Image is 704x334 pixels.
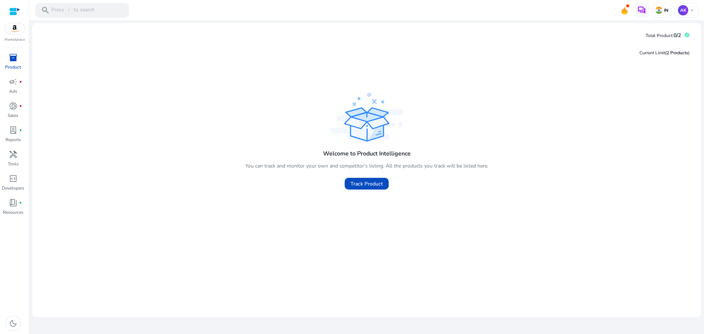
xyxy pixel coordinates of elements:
[8,161,19,167] p: Tools
[674,32,681,39] span: 0/2
[665,50,688,56] span: (2 Products
[2,185,24,191] p: Developers
[19,104,22,107] span: fiber_manual_record
[9,150,18,159] span: handyman
[655,7,663,14] img: in.svg
[323,150,411,157] h4: Welcome to Product Intelligence
[19,201,22,204] span: fiber_manual_record
[66,6,72,14] span: /
[5,23,25,34] img: amazon.svg
[678,5,688,15] p: AK
[9,319,18,328] span: dark_mode
[9,102,18,110] span: donut_small
[51,6,95,14] p: Press to search
[9,53,18,62] span: inventory_2
[639,49,690,56] div: Current Limit )
[351,180,383,188] span: Track Product
[245,162,488,170] p: You can track and monitor your own and competitor’s listing. All the products you track will be l...
[9,88,17,95] p: Ads
[330,93,403,142] img: track_product.svg
[5,136,21,143] p: Reports
[5,64,21,70] p: Product
[3,209,23,216] p: Resources
[9,126,18,135] span: lab_profile
[8,112,18,119] p: Sales
[9,77,18,86] span: campaign
[4,37,25,43] p: Marketplace
[663,7,668,13] p: IN
[19,80,22,83] span: fiber_manual_record
[41,6,50,15] span: search
[9,174,18,183] span: code_blocks
[19,129,22,132] span: fiber_manual_record
[689,7,695,13] span: keyboard_arrow_down
[646,33,674,38] span: Total Product:
[9,198,18,207] span: book_4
